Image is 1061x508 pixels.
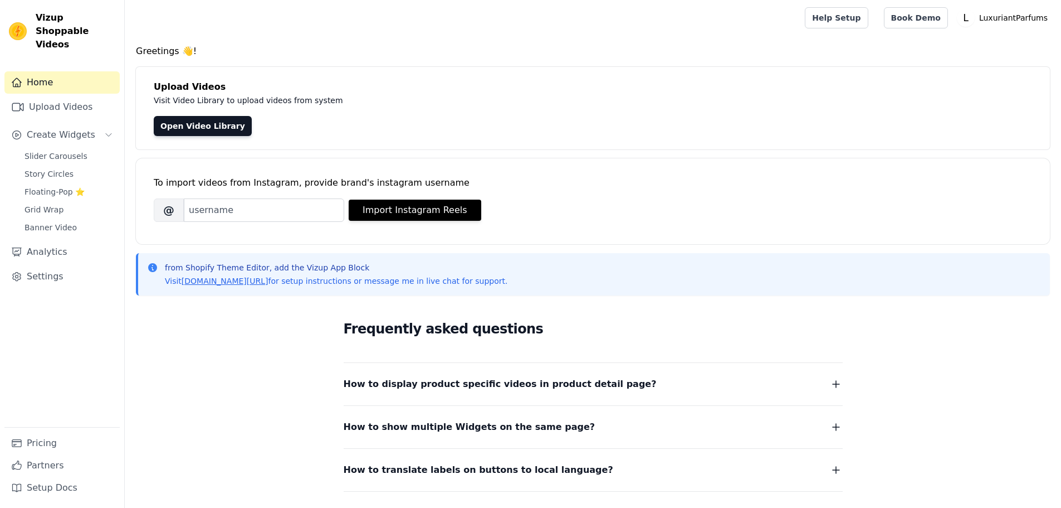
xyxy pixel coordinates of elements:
[154,94,653,107] p: Visit Video Library to upload videos from system
[154,80,1032,94] h4: Upload Videos
[25,186,85,197] span: Floating-Pop ⭐
[4,96,120,118] a: Upload Videos
[344,318,843,340] h2: Frequently asked questions
[4,477,120,499] a: Setup Docs
[4,454,120,477] a: Partners
[9,22,27,40] img: Vizup
[4,265,120,288] a: Settings
[25,151,87,162] span: Slider Carousels
[18,202,120,217] a: Grid Wrap
[25,168,74,180] span: Story Circles
[344,462,843,478] button: How to translate labels on buttons to local language?
[344,462,613,478] span: How to translate labels on buttons to local language?
[344,376,843,392] button: How to display product specific videos in product detail page?
[25,204,63,215] span: Grid Wrap
[4,241,120,263] a: Analytics
[18,148,120,164] a: Slider Carousels
[25,222,77,233] span: Banner Video
[4,432,120,454] a: Pricing
[349,200,481,221] button: Import Instagram Reels
[4,124,120,146] button: Create Widgets
[165,275,507,287] p: Visit for setup instructions or message me in live chat for support.
[36,11,115,51] span: Vizup Shoppable Videos
[963,12,969,23] text: L
[184,199,344,222] input: username
[154,199,184,222] span: @
[884,7,948,28] a: Book Demo
[165,262,507,273] p: from Shopify Theme Editor, add the Vizup App Block
[957,8,1052,28] button: L LuxuriantParfums
[344,419,843,435] button: How to show multiple Widgets on the same page?
[18,184,120,200] a: Floating-Pop ⭐
[18,166,120,182] a: Story Circles
[4,71,120,94] a: Home
[344,376,657,392] span: How to display product specific videos in product detail page?
[27,128,95,142] span: Create Widgets
[18,220,120,235] a: Banner Video
[182,277,268,286] a: [DOMAIN_NAME][URL]
[805,7,868,28] a: Help Setup
[344,419,595,435] span: How to show multiple Widgets on the same page?
[154,176,1032,190] div: To import videos from Instagram, provide brand's instagram username
[975,8,1052,28] p: LuxuriantParfums
[136,45,1050,58] h4: Greetings 👋!
[154,116,252,136] a: Open Video Library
